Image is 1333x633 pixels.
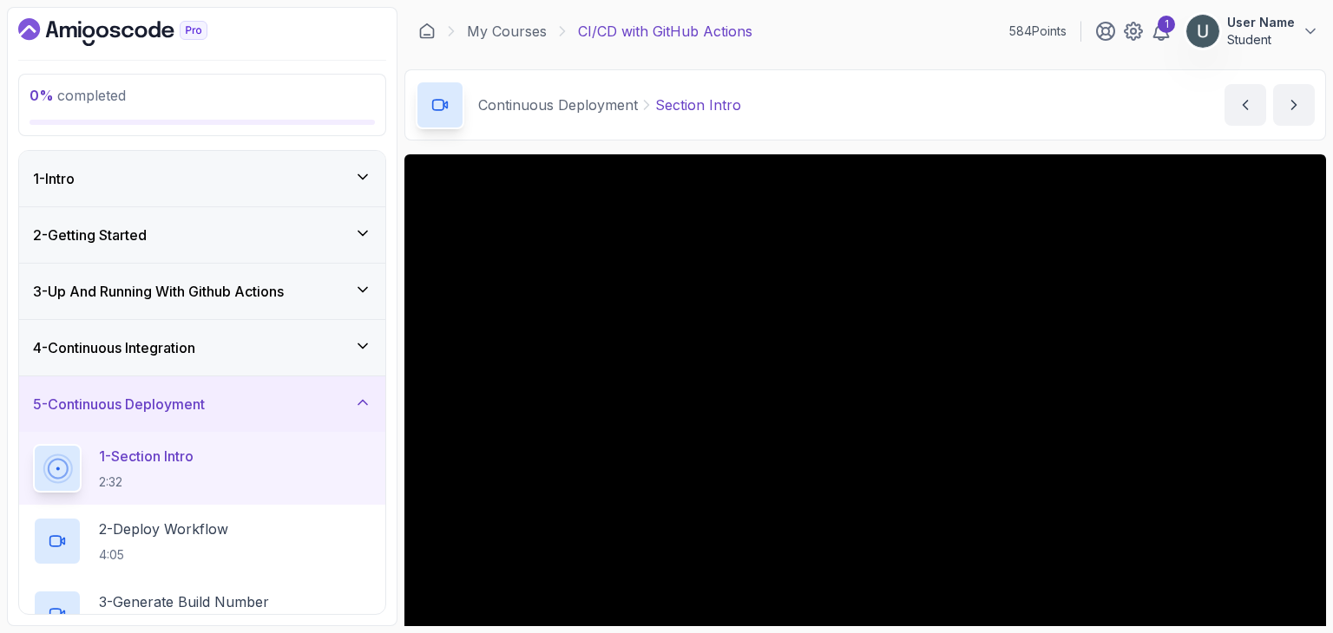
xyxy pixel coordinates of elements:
h3: 1 - Intro [33,168,75,189]
a: 1 [1151,21,1172,42]
button: 3-Up And Running With Github Actions [19,264,385,319]
button: 2-Deploy Workflow4:05 [33,517,371,565]
button: 4-Continuous Integration [19,320,385,375]
p: 3 - Generate Build Number [99,591,269,612]
button: user profile imageUser NameStudent [1185,14,1319,49]
h3: 2 - Getting Started [33,225,147,245]
a: Dashboard [418,23,436,40]
p: 2:32 [99,473,194,491]
button: 1-Intro [19,151,385,206]
p: 2 - Deploy Workflow [99,519,228,539]
h3: 4 - Continuous Integration [33,337,195,358]
span: 0 % [30,87,54,104]
button: 2-Getting Started [19,207,385,263]
div: 1 [1158,16,1175,33]
button: previous content [1225,84,1266,126]
p: 584 Points [1009,23,1067,40]
p: 4:05 [99,546,228,564]
p: CI/CD with GitHub Actions [578,21,752,42]
span: completed [30,87,126,104]
a: Dashboard [18,18,247,46]
p: Student [1227,31,1295,49]
p: 1 - Section Intro [99,446,194,467]
h3: 5 - Continuous Deployment [33,394,205,414]
p: Continuous Deployment [478,95,638,115]
a: My Courses [467,21,547,42]
button: 5-Continuous Deployment [19,376,385,432]
img: user profile image [1186,15,1219,48]
h3: 3 - Up And Running With Github Actions [33,281,284,302]
p: Section Intro [655,95,741,115]
button: 1-Section Intro2:32 [33,444,371,493]
p: User Name [1227,14,1295,31]
button: next content [1273,84,1315,126]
